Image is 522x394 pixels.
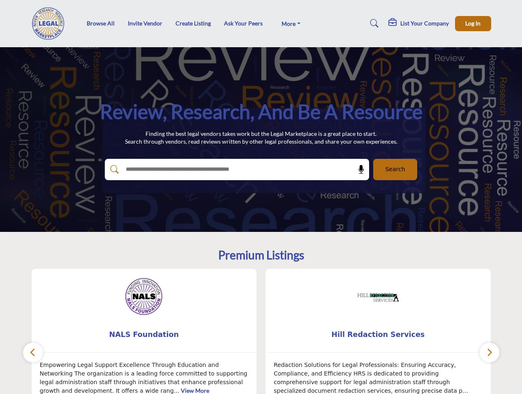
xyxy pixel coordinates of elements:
[276,18,306,29] a: More
[44,329,245,340] span: NALS Foundation
[278,324,478,346] b: Hill Redaction Services
[176,20,211,27] a: Create Listing
[181,387,209,394] a: View More
[362,17,384,30] a: Search
[218,248,304,262] h2: Premium Listings
[128,20,162,27] a: Invite Vendor
[278,329,478,340] span: Hill Redaction Services
[44,324,245,346] b: NALS Foundation
[388,18,449,28] div: List Your Company
[462,387,468,394] span: ...
[373,159,417,180] button: Search
[266,324,491,346] a: Hill Redaction Services
[125,137,397,146] p: Search through vendors, read reviews written by other legal professionals, and share your own exp...
[87,20,115,27] a: Browse All
[385,165,405,174] span: Search
[174,387,179,394] span: ...
[31,7,70,40] img: Site Logo
[358,277,399,318] img: Hill Redaction Services
[400,20,449,27] h5: List Your Company
[455,16,491,31] button: Log In
[100,99,423,124] h1: Review, Research, and be a Resource
[32,324,257,346] a: NALS Foundation
[224,20,263,27] a: Ask Your Peers
[123,277,164,318] img: NALS Foundation
[465,20,480,27] span: Log In
[125,130,397,138] p: Finding the best legal vendors takes work but the Legal Marketplace is a great place to start.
